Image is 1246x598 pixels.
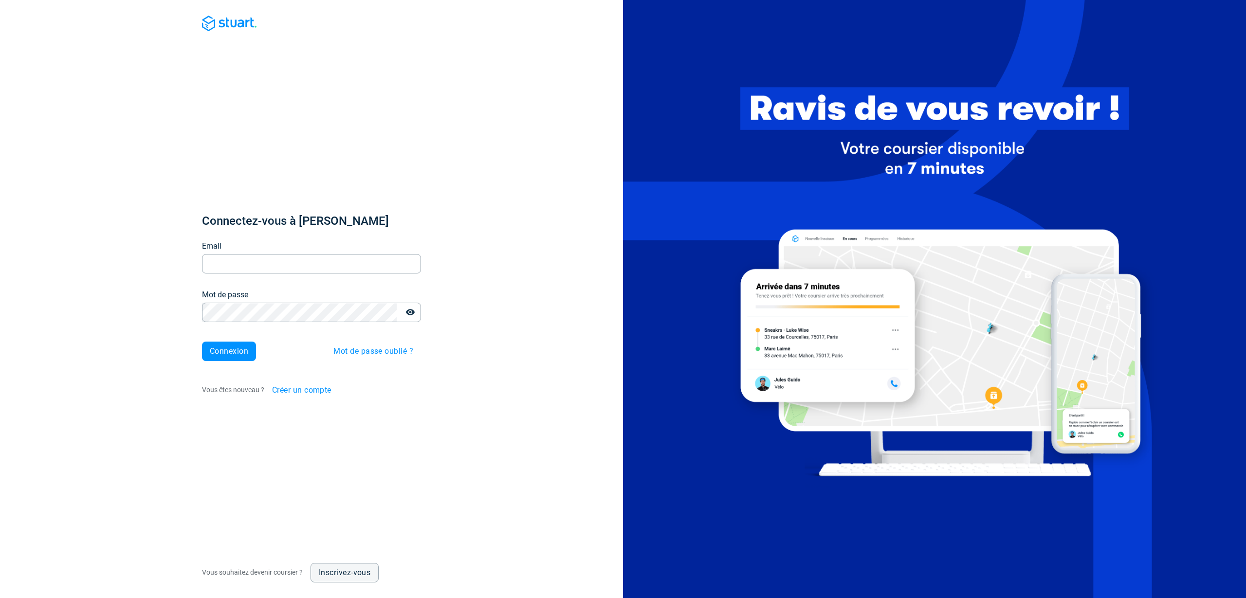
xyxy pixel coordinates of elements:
[319,569,370,577] span: Inscrivez-vous
[202,16,257,31] img: Blue logo
[264,381,339,400] button: Créer un compte
[311,563,379,582] a: Inscrivez-vous
[272,386,331,394] span: Créer un compte
[202,213,421,229] h1: Connectez-vous à [PERSON_NAME]
[202,289,248,301] label: Mot de passe
[333,347,413,355] span: Mot de passe oublié ?
[202,568,303,576] span: Vous souhaitez devenir coursier ?
[202,342,256,361] button: Connexion
[202,240,221,252] label: Email
[210,347,248,355] span: Connexion
[202,385,264,393] span: Vous êtes nouveau ?
[326,342,421,361] button: Mot de passe oublié ?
